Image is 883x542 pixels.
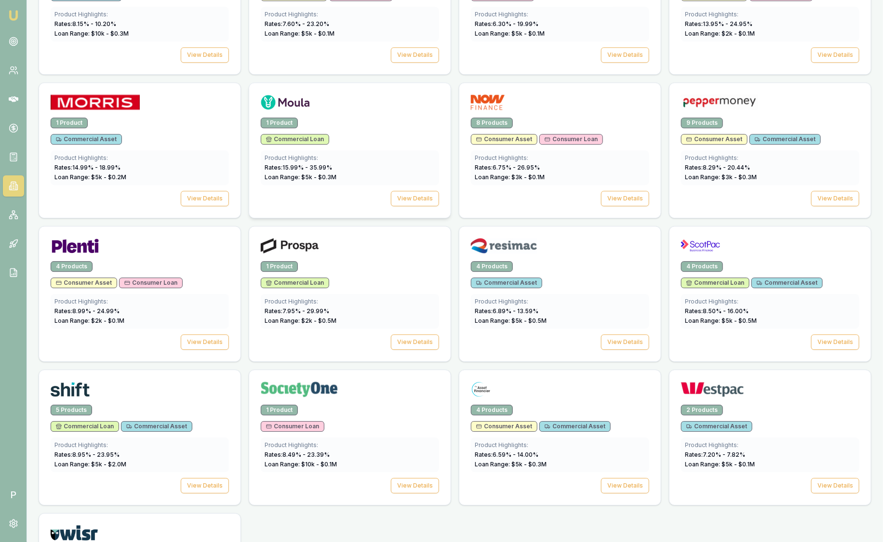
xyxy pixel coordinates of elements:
span: Consumer Loan [124,279,177,287]
div: Product Highlights: [265,154,435,162]
button: View Details [181,478,229,493]
button: View Details [391,191,439,206]
a: Society One logo1 ProductConsumer LoanProduct Highlights:Rates:8.49% - 23.39%Loan Range: $10k - $... [249,370,451,505]
div: Product Highlights: [685,154,856,162]
span: Loan Range: $ 5 k - $ 0.5 M [475,317,547,324]
button: View Details [391,47,439,63]
img: Moula logo [261,94,310,110]
a: NOW Finance logo8 ProductsConsumer AssetConsumer LoanProduct Highlights:Rates:6.75% - 26.95%Loan ... [459,82,661,218]
div: 4 Products [51,261,93,272]
span: Loan Range: $ 5 k - $ 2.0 M [54,461,126,468]
span: Loan Range: $ 5 k - $ 0.1 M [685,461,755,468]
a: The Asset Financier logo4 ProductsConsumer AssetCommercial AssetProduct Highlights:Rates:6.59% - ... [459,370,661,505]
span: Commercial Asset [126,423,187,430]
div: 4 Products [471,261,513,272]
span: Loan Range: $ 3 k - $ 0.1 M [475,173,545,181]
img: Prospa logo [261,238,319,253]
button: View Details [391,334,439,350]
a: Moula logo1 ProductCommercial LoanProduct Highlights:Rates:15.99% - 35.99%Loan Range: $5k - $0.3M... [249,82,451,218]
div: 5 Products [51,405,92,415]
div: Product Highlights: [475,11,645,18]
span: Rates: 15.99 % - 35.99 % [265,164,332,171]
span: Rates: 13.95 % - 24.95 % [685,20,752,27]
span: Rates: 8.99 % - 24.99 % [54,307,120,315]
span: Loan Range: $ 3 k - $ 0.3 M [685,173,757,181]
span: Loan Range: $ 2 k - $ 0.1 M [54,317,124,324]
span: Commercial Asset [545,423,605,430]
span: Consumer Loan [266,423,319,430]
a: Morris Finance logo1 ProductCommercial AssetProduct Highlights:Rates:14.99% - 18.99%Loan Range: $... [39,82,241,218]
div: 1 Product [261,118,298,128]
a: Prospa logo1 ProductCommercial LoanProduct Highlights:Rates:7.95% - 29.99%Loan Range: $2k - $0.5M... [249,226,451,362]
span: Rates: 6.30 % - 19.99 % [475,20,538,27]
span: Loan Range: $ 10 k - $ 0.1 M [265,461,337,468]
span: Loan Range: $ 5 k - $ 0.2 M [54,173,126,181]
button: View Details [181,334,229,350]
span: Rates: 8.49 % - 23.39 % [265,451,330,458]
span: Consumer Asset [686,135,742,143]
button: View Details [391,478,439,493]
div: Product Highlights: [265,298,435,305]
span: Consumer Asset [56,279,112,287]
span: Commercial Asset [476,279,537,287]
a: Shift logo5 ProductsCommercial LoanCommercial AssetProduct Highlights:Rates:8.95% - 23.95%Loan Ra... [39,370,241,505]
span: Loan Range: $ 10 k - $ 0.3 M [54,30,129,37]
button: View Details [811,478,859,493]
span: Loan Range: $ 5 k - $ 0.1 M [265,30,334,37]
span: Loan Range: $ 5 k - $ 0.3 M [475,461,547,468]
span: Rates: 7.20 % - 7.82 % [685,451,745,458]
button: View Details [811,334,859,350]
div: 4 Products [471,405,513,415]
button: View Details [601,191,649,206]
img: emu-icon-u.png [8,10,19,21]
img: Resimac logo [471,238,537,253]
button: View Details [811,47,859,63]
a: Resimac logo4 ProductsCommercial AssetProduct Highlights:Rates:6.89% - 13.59%Loan Range: $5k - $0... [459,226,661,362]
span: Rates: 7.95 % - 29.99 % [265,307,329,315]
div: Product Highlights: [54,441,225,449]
img: Society One logo [261,382,338,397]
div: Product Highlights: [54,154,225,162]
img: Shift logo [51,382,90,397]
div: Product Highlights: [54,298,225,305]
span: Commercial Loan [686,279,744,287]
a: Westpac logo2 ProductsCommercial AssetProduct Highlights:Rates:7.20% - 7.82%Loan Range: $5k - $0.... [669,370,871,505]
span: Loan Range: $ 5 k - $ 0.5 M [685,317,757,324]
span: Commercial Loan [266,135,324,143]
span: Commercial Asset [757,279,817,287]
a: ScotPac logo4 ProductsCommercial LoanCommercial AssetProduct Highlights:Rates:8.50% - 16.00%Loan ... [669,226,871,362]
span: Loan Range: $ 5 k - $ 0.1 M [475,30,545,37]
span: Commercial Asset [56,135,117,143]
div: 8 Products [471,118,513,128]
span: Rates: 6.75 % - 26.95 % [475,164,540,171]
span: Rates: 8.50 % - 16.00 % [685,307,749,315]
span: Commercial Loan [266,279,324,287]
button: View Details [601,47,649,63]
span: Loan Range: $ 5 k - $ 0.3 M [265,173,336,181]
a: Plenti logo4 ProductsConsumer AssetConsumer LoanProduct Highlights:Rates:8.99% - 24.99%Loan Range... [39,226,241,362]
span: Commercial Asset [755,135,816,143]
span: Rates: 8.15 % - 10.20 % [54,20,116,27]
div: Product Highlights: [54,11,225,18]
div: Product Highlights: [685,441,856,449]
div: Product Highlights: [265,11,435,18]
span: Rates: 6.59 % - 14.00 % [475,451,538,458]
button: View Details [601,478,649,493]
div: 4 Products [681,261,723,272]
span: Rates: 8.95 % - 23.95 % [54,451,120,458]
img: Plenti logo [51,238,100,253]
span: Rates: 7.60 % - 23.20 % [265,20,329,27]
img: Pepper Money logo [681,94,758,110]
div: 1 Product [261,261,298,272]
button: View Details [181,191,229,206]
div: Product Highlights: [685,298,856,305]
img: ScotPac logo [681,238,720,253]
span: Consumer Asset [476,135,532,143]
span: Commercial Asset [686,423,747,430]
div: Product Highlights: [475,298,645,305]
div: 2 Products [681,405,723,415]
button: View Details [601,334,649,350]
span: Loan Range: $ 2 k - $ 0.5 M [265,317,336,324]
span: P [3,484,24,505]
span: Rates: 14.99 % - 18.99 % [54,164,120,171]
